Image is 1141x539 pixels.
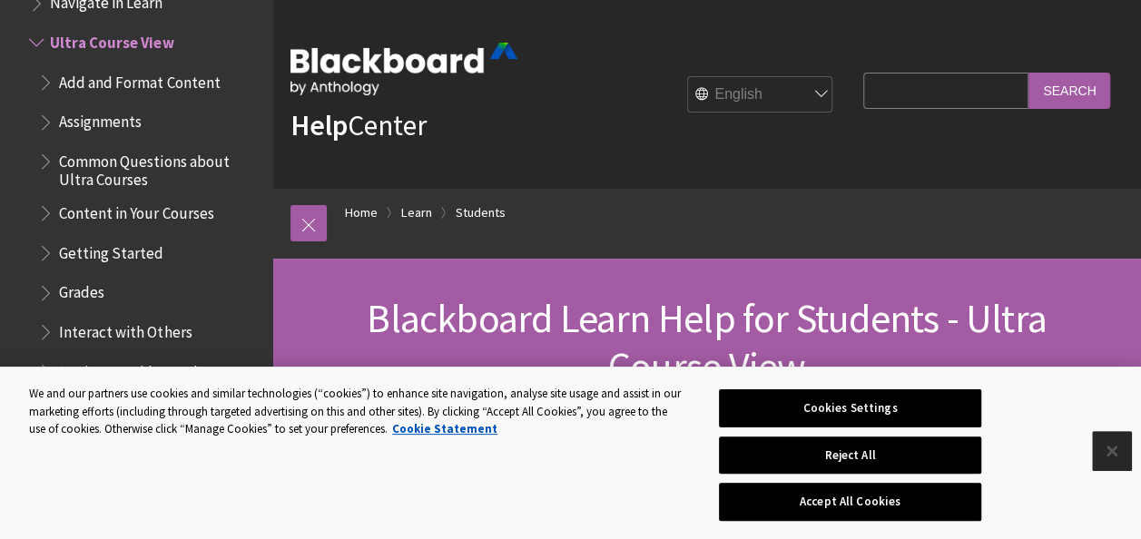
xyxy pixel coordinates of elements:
[719,436,981,475] button: Reject All
[1092,431,1132,471] button: Close
[688,77,833,113] select: Site Language Selector
[59,67,220,92] span: Add and Format Content
[50,27,173,52] span: Ultra Course View
[719,389,981,427] button: Cookies Settings
[59,146,260,189] span: Common Questions about Ultra Courses
[59,278,104,302] span: Grades
[401,201,432,224] a: Learn
[456,201,506,224] a: Students
[1028,73,1110,108] input: Search
[290,107,348,143] strong: Help
[290,43,517,95] img: Blackboard by Anthology
[59,317,192,341] span: Interact with Others
[345,201,378,224] a: Home
[29,385,684,438] div: We and our partners use cookies and similar technologies (“cookies”) to enhance site navigation, ...
[290,107,427,143] a: HelpCenter
[59,357,260,399] span: Navigate Inside an Ultra Course
[367,293,1046,391] span: Blackboard Learn Help for Students - Ultra Course View
[59,107,142,132] span: Assignments
[392,421,497,436] a: More information about your privacy, opens in a new tab
[719,483,981,521] button: Accept All Cookies
[59,238,163,262] span: Getting Started
[59,198,213,222] span: Content in Your Courses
